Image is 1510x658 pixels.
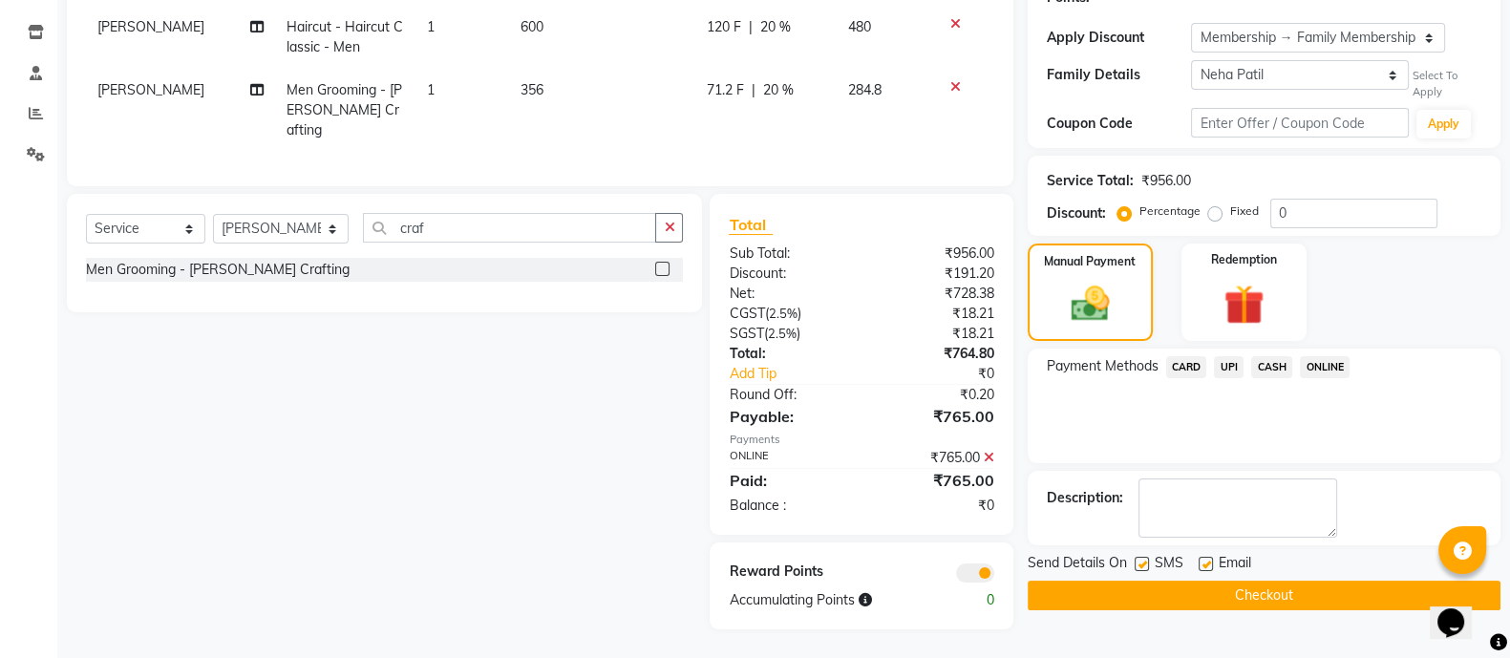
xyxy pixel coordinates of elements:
[714,364,885,384] a: Add Tip
[287,81,402,138] span: Men Grooming - [PERSON_NAME] Crafting
[714,304,861,324] div: ( )
[1219,553,1251,577] span: Email
[1211,280,1276,329] img: _gift.svg
[521,18,543,35] span: 600
[1230,202,1259,220] label: Fixed
[714,344,861,364] div: Total:
[861,264,1009,284] div: ₹191.20
[848,81,882,98] span: 284.8
[1214,356,1244,378] span: UPI
[97,81,204,98] span: [PERSON_NAME]
[749,17,753,37] span: |
[521,81,543,98] span: 356
[729,432,993,448] div: Payments
[714,469,861,492] div: Paid:
[714,405,861,428] div: Payable:
[1047,488,1123,508] div: Description:
[1047,114,1192,134] div: Coupon Code
[1211,251,1277,268] label: Redemption
[714,244,861,264] div: Sub Total:
[714,385,861,405] div: Round Off:
[1059,282,1121,326] img: _cash.svg
[1155,553,1183,577] span: SMS
[1028,553,1127,577] span: Send Details On
[1044,253,1136,270] label: Manual Payment
[1139,202,1201,220] label: Percentage
[707,80,744,100] span: 71.2 F
[97,18,204,35] span: [PERSON_NAME]
[861,496,1009,516] div: ₹0
[861,385,1009,405] div: ₹0.20
[714,284,861,304] div: Net:
[760,17,791,37] span: 20 %
[763,80,794,100] span: 20 %
[714,448,861,468] div: ONLINE
[861,448,1009,468] div: ₹765.00
[1416,110,1471,138] button: Apply
[1251,356,1292,378] span: CASH
[1166,356,1207,378] span: CARD
[714,496,861,516] div: Balance :
[1300,356,1350,378] span: ONLINE
[1141,171,1191,191] div: ₹956.00
[707,17,741,37] span: 120 F
[729,215,773,235] span: Total
[767,326,796,341] span: 2.5%
[427,18,435,35] span: 1
[886,364,1009,384] div: ₹0
[861,344,1009,364] div: ₹764.80
[363,213,656,243] input: Search or Scan
[1028,581,1500,610] button: Checkout
[427,81,435,98] span: 1
[729,305,764,322] span: CGST
[1430,582,1491,639] iframe: chat widget
[1191,108,1409,138] input: Enter Offer / Coupon Code
[1047,203,1106,223] div: Discount:
[714,324,861,344] div: ( )
[935,590,1009,610] div: 0
[1047,65,1192,85] div: Family Details
[714,562,861,583] div: Reward Points
[1047,171,1134,191] div: Service Total:
[861,304,1009,324] div: ₹18.21
[1047,356,1159,376] span: Payment Methods
[1047,28,1192,48] div: Apply Discount
[729,325,763,342] span: SGST
[861,284,1009,304] div: ₹728.38
[752,80,755,100] span: |
[861,244,1009,264] div: ₹956.00
[861,324,1009,344] div: ₹18.21
[714,590,934,610] div: Accumulating Points
[714,264,861,284] div: Discount:
[861,469,1009,492] div: ₹765.00
[861,405,1009,428] div: ₹765.00
[848,18,871,35] span: 480
[86,260,350,280] div: Men Grooming - [PERSON_NAME] Crafting
[1413,68,1481,100] div: Select To Apply
[287,18,403,55] span: Haircut - Haircut Classic - Men
[768,306,797,321] span: 2.5%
